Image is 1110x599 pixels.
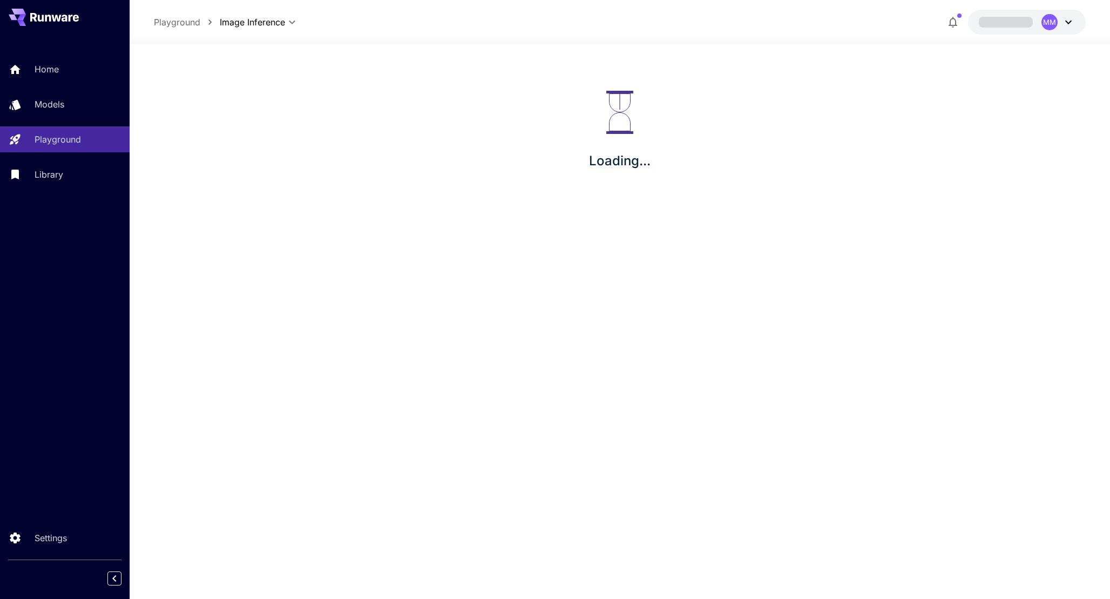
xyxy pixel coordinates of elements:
p: Home [35,63,59,76]
a: Playground [154,16,200,29]
p: Models [35,98,64,111]
span: Image Inference [220,16,285,29]
p: Loading... [589,151,651,171]
p: Library [35,168,63,181]
button: MM [968,10,1086,35]
div: MM [1041,14,1058,30]
nav: breadcrumb [154,16,220,29]
div: Collapse sidebar [116,569,130,588]
p: Playground [35,133,81,146]
button: Collapse sidebar [107,571,121,585]
p: Settings [35,531,67,544]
